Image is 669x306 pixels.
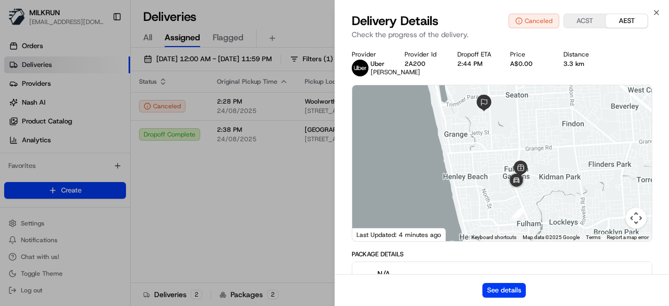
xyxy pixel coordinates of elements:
[355,228,389,241] img: Google
[471,234,516,241] button: Keyboard shortcuts
[512,206,524,218] div: 2
[626,208,647,229] button: Map camera controls
[510,60,546,68] div: A$0.00
[405,60,425,68] button: 2A200
[606,14,648,28] button: AEST
[352,60,368,76] img: uber-new-logo.jpeg
[352,50,388,59] div: Provider
[482,283,526,298] button: See details
[510,50,546,59] div: Price
[405,50,441,59] div: Provider Id
[352,228,446,241] div: Last Updated: 4 minutes ago
[586,234,601,240] a: Terms (opens in new tab)
[352,262,652,296] button: N/A
[457,60,493,68] div: 2:44 PM
[355,228,389,241] a: Open this area in Google Maps (opens a new window)
[371,60,385,68] span: Uber
[607,234,649,240] a: Report a map error
[352,250,652,258] div: Package Details
[563,50,599,59] div: Distance
[513,206,524,218] div: 3
[371,68,420,76] span: [PERSON_NAME]
[457,50,493,59] div: Dropoff ETA
[352,29,652,40] p: Check the progress of the delivery.
[523,234,580,240] span: Map data ©2025 Google
[563,60,599,68] div: 3.3 km
[564,14,606,28] button: ACST
[352,13,439,29] span: Delivery Details
[509,14,559,28] button: Canceled
[511,209,522,220] div: 1
[377,268,412,279] span: N/A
